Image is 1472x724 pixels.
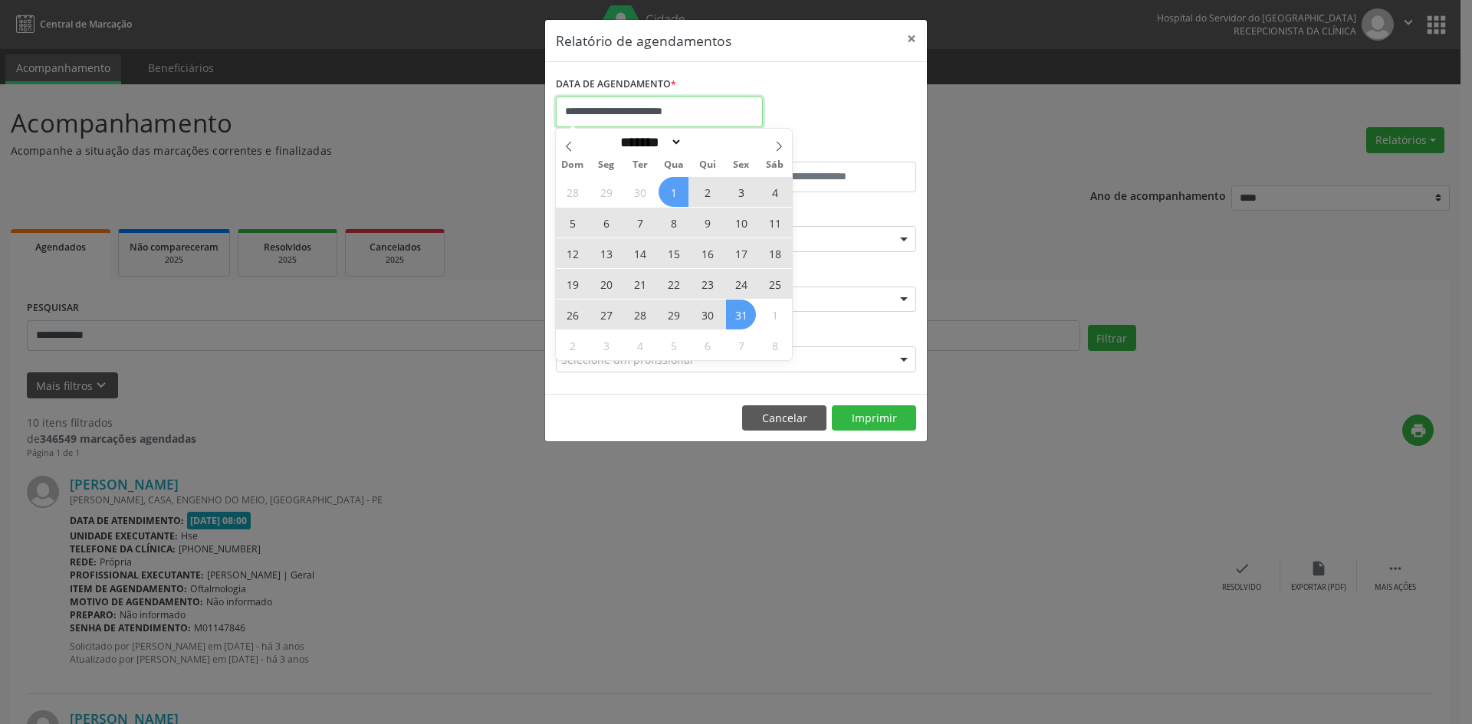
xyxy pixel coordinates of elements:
span: Outubro 31, 2025 [726,300,756,329]
span: Outubro 17, 2025 [726,238,756,268]
span: Outubro 3, 2025 [726,177,756,207]
span: Outubro 19, 2025 [557,269,587,299]
button: Cancelar [742,405,826,431]
span: Novembro 5, 2025 [659,330,688,360]
span: Outubro 23, 2025 [692,269,722,299]
span: Outubro 16, 2025 [692,238,722,268]
span: Outubro 13, 2025 [591,238,621,268]
label: ATÉ [740,138,916,162]
span: Outubro 20, 2025 [591,269,621,299]
span: Novembro 6, 2025 [692,330,722,360]
label: DATA DE AGENDAMENTO [556,73,676,97]
span: Seg [590,160,623,170]
input: Year [682,134,733,150]
span: Selecione um profissional [561,352,693,368]
span: Setembro 30, 2025 [625,177,655,207]
select: Month [615,134,682,150]
span: Outubro 22, 2025 [659,269,688,299]
span: Outubro 10, 2025 [726,208,756,238]
span: Dom [556,160,590,170]
span: Ter [623,160,657,170]
span: Outubro 2, 2025 [692,177,722,207]
button: Close [896,20,927,57]
span: Novembro 3, 2025 [591,330,621,360]
span: Outubro 27, 2025 [591,300,621,329]
span: Outubro 4, 2025 [760,177,790,207]
span: Outubro 6, 2025 [591,208,621,238]
span: Novembro 2, 2025 [557,330,587,360]
span: Outubro 30, 2025 [692,300,722,329]
span: Outubro 21, 2025 [625,269,655,299]
span: Qui [691,160,724,170]
span: Outubro 1, 2025 [659,177,688,207]
span: Novembro 4, 2025 [625,330,655,360]
span: Outubro 12, 2025 [557,238,587,268]
button: Imprimir [832,405,916,431]
span: Sáb [758,160,792,170]
span: Setembro 29, 2025 [591,177,621,207]
span: Outubro 7, 2025 [625,208,655,238]
span: Novembro 1, 2025 [760,300,790,329]
h5: Relatório de agendamentos [556,31,731,51]
span: Outubro 5, 2025 [557,208,587,238]
span: Outubro 9, 2025 [692,208,722,238]
span: Novembro 8, 2025 [760,330,790,360]
span: Outubro 29, 2025 [659,300,688,329]
span: Outubro 25, 2025 [760,269,790,299]
span: Outubro 14, 2025 [625,238,655,268]
span: Outubro 15, 2025 [659,238,688,268]
span: Outubro 8, 2025 [659,208,688,238]
span: Novembro 7, 2025 [726,330,756,360]
span: Outubro 18, 2025 [760,238,790,268]
span: Outubro 11, 2025 [760,208,790,238]
span: Qua [657,160,691,170]
span: Sex [724,160,758,170]
span: Outubro 24, 2025 [726,269,756,299]
span: Outubro 26, 2025 [557,300,587,329]
span: Outubro 28, 2025 [625,300,655,329]
span: Setembro 28, 2025 [557,177,587,207]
